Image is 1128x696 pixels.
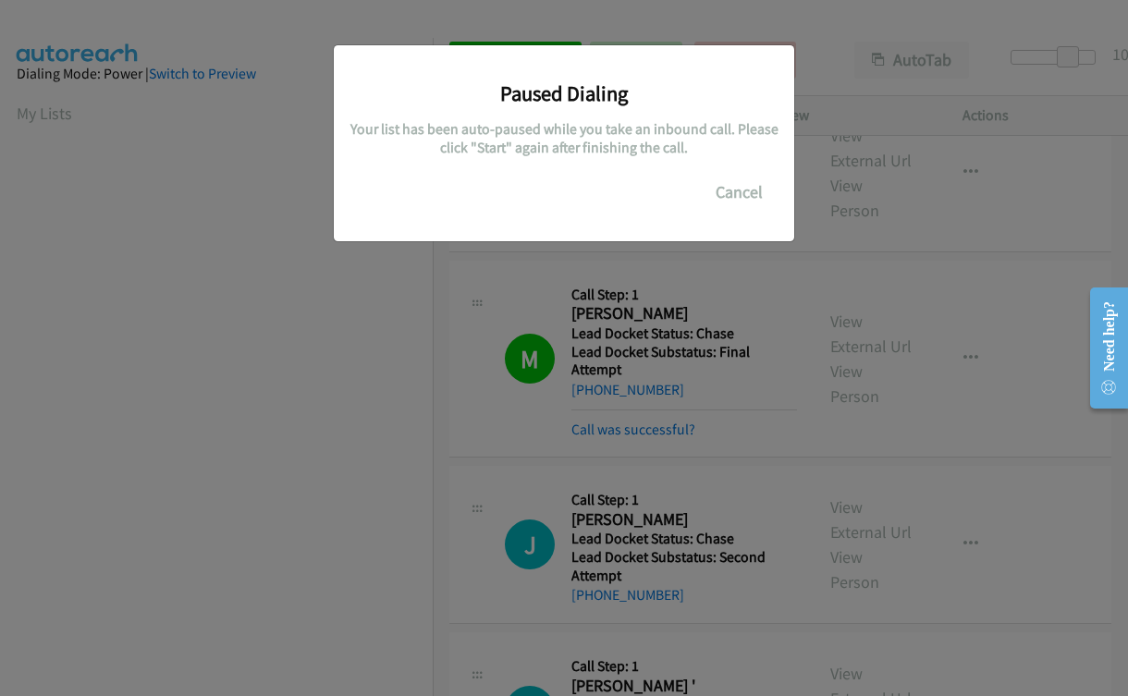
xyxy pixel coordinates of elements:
h3: Paused Dialing [348,80,780,106]
iframe: Resource Center [1074,275,1128,421]
button: Cancel [698,174,780,211]
h5: Your list has been auto-paused while you take an inbound call. Please click "Start" again after f... [348,120,780,156]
